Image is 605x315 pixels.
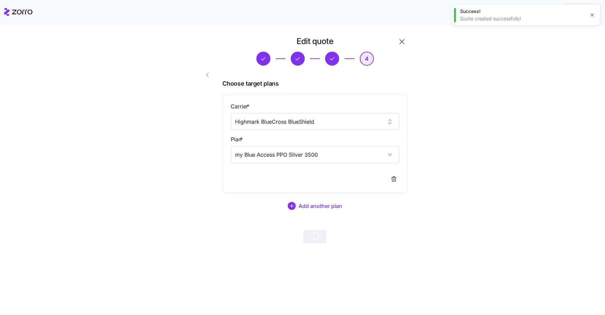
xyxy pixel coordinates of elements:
[231,146,399,163] input: Select a plan
[360,52,374,66] button: 4
[231,113,399,130] input: Select a carrier
[460,15,585,22] div: Quote created successfully!
[297,36,334,46] h1: Edit quote
[460,8,585,15] div: Success!
[231,102,251,111] label: Carrier
[298,202,342,210] span: Add another plan
[231,135,244,144] label: Plan
[288,202,296,210] svg: add icon
[223,79,408,89] span: Choose target plans
[223,198,408,214] button: Add another plan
